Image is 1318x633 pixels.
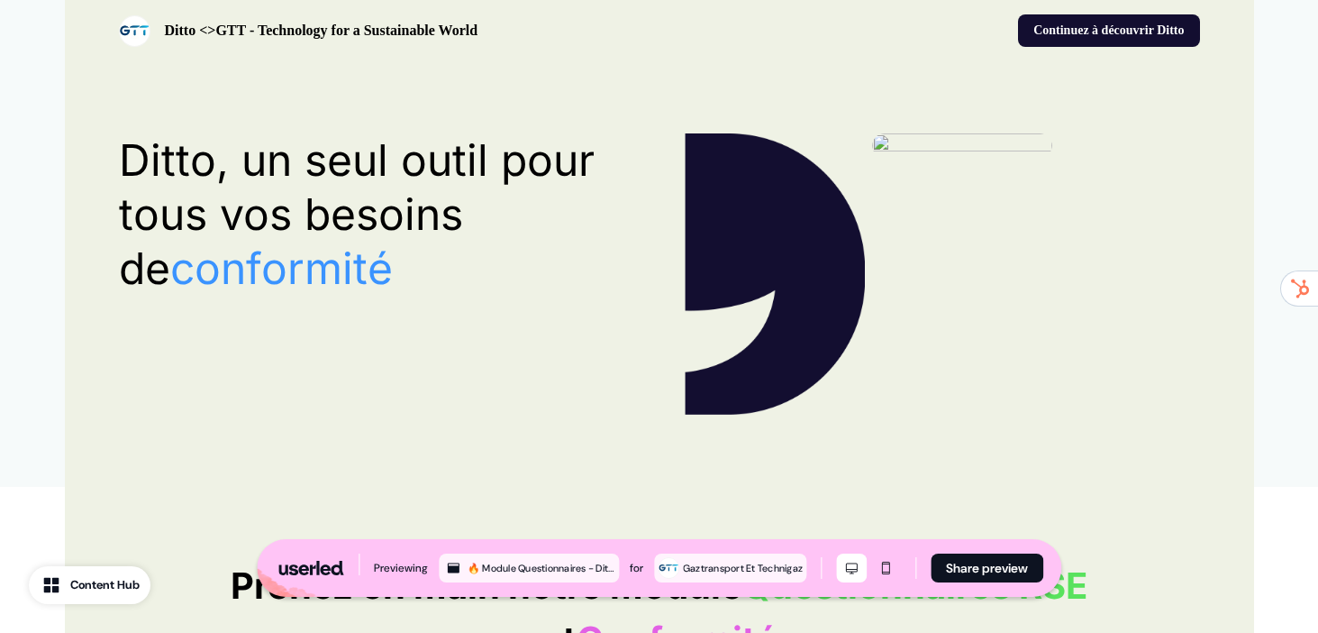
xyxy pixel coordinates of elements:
[374,559,428,577] div: Previewing
[165,23,478,38] strong: Ditto <>GTT - Technology for a Sustainable World
[630,559,643,577] div: for
[119,133,634,296] p: Ditto, un seul outil pour tous vos besoins de
[870,554,901,583] button: Mobile mode
[70,576,140,594] div: Content Hub
[29,566,150,604] button: Content Hub
[836,554,867,583] button: Desktop mode
[468,560,615,576] div: 🔥 Module Questionnaires - Ditto 🔥
[1018,14,1199,47] button: Continuez à découvrir Ditto
[683,560,803,576] div: Gaztransport Et Technigaz
[931,554,1043,583] button: Share preview
[170,242,393,295] span: conformité
[742,564,1087,608] span: Questionnaires RSE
